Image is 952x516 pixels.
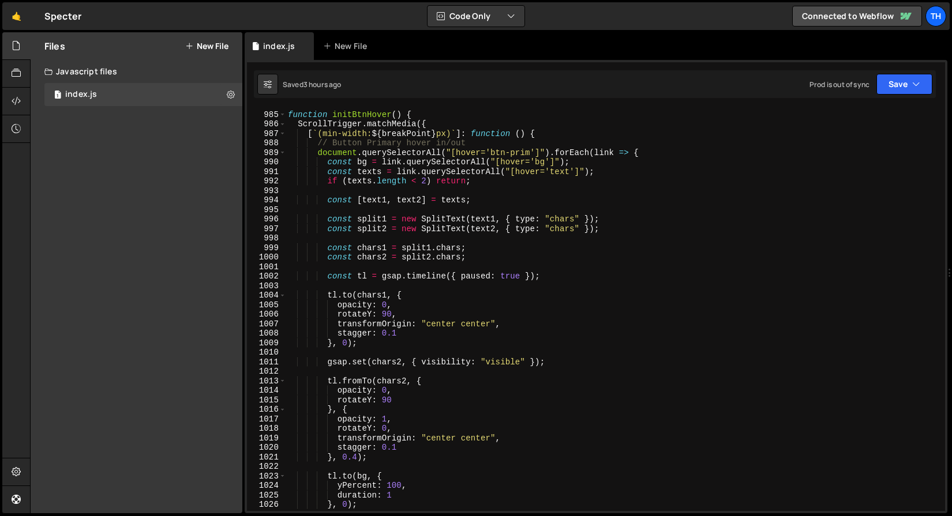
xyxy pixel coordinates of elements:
div: 992 [247,176,286,186]
div: 997 [247,224,286,234]
div: index.js [263,40,295,52]
button: New File [185,42,228,51]
div: New File [323,40,372,52]
div: 985 [247,110,286,120]
div: 991 [247,167,286,177]
div: 1006 [247,310,286,319]
div: 1016 [247,405,286,415]
div: 1011 [247,357,286,367]
div: 3 hours ago [303,80,342,89]
div: 1001 [247,262,286,272]
div: 999 [247,243,286,253]
div: 990 [247,157,286,167]
div: 1014 [247,386,286,396]
div: 1018 [247,424,286,434]
div: 994 [247,195,286,205]
div: 1009 [247,338,286,348]
div: 1003 [247,281,286,291]
div: 1020 [247,443,286,453]
div: 1017 [247,415,286,424]
h2: Files [44,40,65,52]
a: Connected to Webflow [792,6,922,27]
div: 995 [247,205,286,215]
span: 1 [54,91,61,100]
button: Code Only [428,6,524,27]
div: 1012 [247,367,286,376]
div: 1025 [247,491,286,500]
a: 🤙 [2,2,31,30]
div: 1013 [247,376,286,386]
div: 1010 [247,348,286,357]
div: 1000 [247,253,286,262]
a: Th [925,6,946,27]
button: Save [876,74,932,95]
div: 998 [247,233,286,243]
div: 996 [247,214,286,224]
div: 1023 [247,472,286,481]
div: Prod is out of sync [809,80,869,89]
div: 1004 [247,291,286,300]
div: 988 [247,138,286,148]
div: 1007 [247,319,286,329]
div: 1021 [247,453,286,462]
div: 1005 [247,300,286,310]
div: 986 [247,119,286,129]
div: 1019 [247,434,286,443]
div: 1008 [247,329,286,338]
div: 1002 [247,272,286,281]
div: 16840/46037.js [44,83,242,106]
div: index.js [65,89,97,100]
div: Javascript files [31,60,242,83]
div: 989 [247,148,286,158]
div: Specter [44,9,81,23]
div: 1024 [247,481,286,491]
div: 987 [247,129,286,139]
div: 993 [247,186,286,196]
div: 1026 [247,500,286,510]
div: 1022 [247,462,286,472]
div: 1015 [247,396,286,405]
div: Saved [283,80,342,89]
